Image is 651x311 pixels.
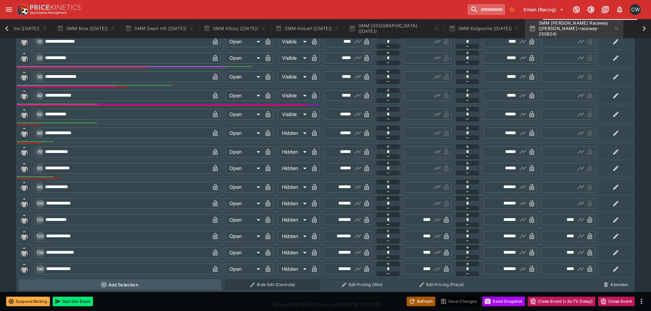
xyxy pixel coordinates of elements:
[36,234,45,239] span: 120
[36,93,43,98] span: 40
[30,5,81,10] img: PriceKinetics
[278,146,309,157] div: Hidden
[225,163,262,174] div: Open
[225,231,262,242] div: Open
[225,214,262,225] div: Open
[36,131,43,136] span: 60
[225,90,262,101] div: Open
[345,19,443,38] button: SMM [GEOGRAPHIC_DATA] ([DATE])
[467,4,505,15] input: search
[585,3,597,16] button: Toggle light/dark mode
[19,146,30,157] img: blank-silk.png
[445,19,524,38] button: SMM Kalgoorlie ([DATE])
[6,297,50,306] button: Suspend Betting
[528,297,595,306] button: Close Event (+3s TV Delay)
[637,297,646,306] button: more
[225,53,262,63] div: Open
[225,36,262,47] div: Open
[482,297,525,306] button: Send Snapshot
[19,198,30,209] img: blank-silk.png
[19,53,30,63] img: blank-silk.png
[53,19,120,38] button: SMM Moe ([DATE])
[36,217,44,222] span: 110
[36,250,45,255] span: 130
[36,267,45,271] span: 140
[278,264,309,274] div: Hidden
[278,247,309,258] div: Hidden
[19,163,30,174] img: blank-silk.png
[225,198,262,209] div: Open
[506,4,517,15] button: No Bookmarks
[36,201,45,206] span: 100
[19,182,30,193] img: blank-silk.png
[278,214,309,225] div: Hidden
[19,214,30,225] img: blank-silk.png
[19,231,30,242] img: blank-silk.png
[36,39,43,44] span: 10
[599,279,632,290] button: Abandon
[278,90,309,101] div: Visible
[613,3,626,16] button: Notifications
[225,279,320,290] button: Bulk Edit (Controls)
[19,264,30,274] img: blank-silk.png
[628,2,643,17] button: Clint Wallis
[278,198,309,209] div: Hidden
[570,3,583,16] button: Connected to PK
[36,150,43,154] span: 70
[36,56,43,60] span: 20
[278,71,309,82] div: Visible
[225,247,262,258] div: Open
[121,19,198,38] button: SMM Swan Hill ([DATE])
[278,231,309,242] div: Hidden
[599,3,611,16] button: Documentation
[278,182,309,193] div: Hidden
[3,3,15,16] button: open drawer
[15,3,29,16] img: PriceKinetics Logo
[36,74,43,79] span: 30
[278,53,309,63] div: Visible
[36,112,43,117] span: 50
[19,128,30,139] img: blank-silk.png
[225,264,262,274] div: Open
[225,71,262,82] div: Open
[404,279,479,290] button: Edit Pricing (Place)
[200,19,270,38] button: SMM Kilcoy ([DATE])
[630,4,641,15] div: Clint Wallis
[19,90,30,101] img: blank-silk.png
[278,109,309,120] div: Visible
[30,11,67,14] img: Sportsbook Management
[324,279,400,290] button: Edit Pricing (Win)
[225,109,262,120] div: Open
[278,128,309,139] div: Hidden
[36,185,43,189] span: 90
[525,19,623,38] button: SMM [PERSON_NAME] Raceway ([PERSON_NAME]-raceway-250824)
[53,297,93,306] button: Start the Event
[19,279,221,290] button: Add Selection
[225,128,262,139] div: Open
[225,146,262,157] div: Open
[519,4,568,15] button: Select Tenant
[598,297,635,306] button: Close Event
[19,109,30,120] img: blank-silk.png
[19,36,30,47] img: blank-silk.png
[278,163,309,174] div: Hidden
[271,19,343,38] button: SMM Hobart ([DATE])
[19,247,30,258] img: blank-silk.png
[225,182,262,193] div: Open
[19,71,30,82] img: blank-silk.png
[407,297,435,306] button: Refresh
[36,166,43,171] span: 80
[278,36,309,47] div: Visible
